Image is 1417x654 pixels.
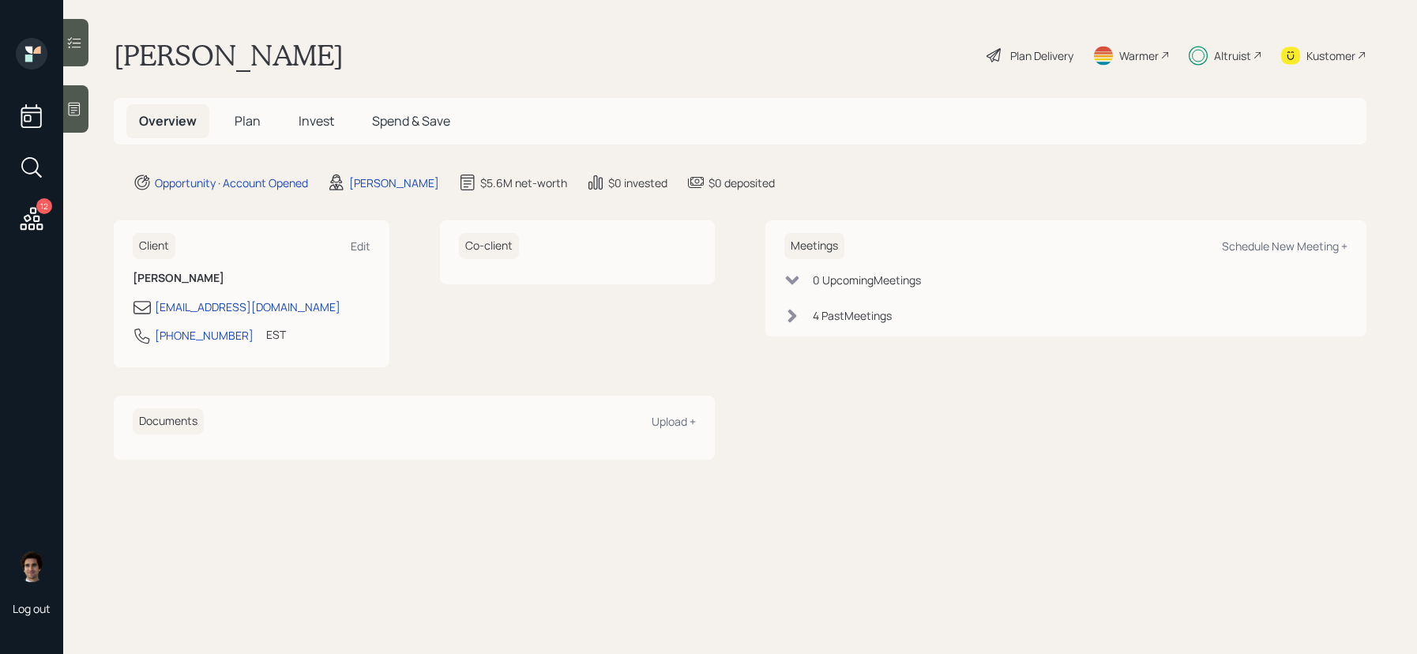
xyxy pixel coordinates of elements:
h6: Documents [133,408,204,434]
div: Plan Delivery [1010,47,1073,64]
span: Overview [139,112,197,130]
div: 12 [36,198,52,214]
div: Edit [351,239,370,254]
div: [PHONE_NUMBER] [155,327,254,344]
div: [PERSON_NAME] [349,175,439,191]
div: [EMAIL_ADDRESS][DOMAIN_NAME] [155,299,340,315]
div: $5.6M net-worth [480,175,567,191]
h6: Meetings [784,233,844,259]
div: Opportunity · Account Opened [155,175,308,191]
span: Invest [299,112,334,130]
h6: Co-client [459,233,519,259]
div: 4 Past Meeting s [813,307,892,324]
div: 0 Upcoming Meeting s [813,272,921,288]
div: $0 deposited [708,175,775,191]
h6: Client [133,233,175,259]
img: harrison-schaefer-headshot-2.png [16,551,47,582]
h1: [PERSON_NAME] [114,38,344,73]
span: Spend & Save [372,112,450,130]
div: $0 invested [608,175,667,191]
span: Plan [235,112,261,130]
h6: [PERSON_NAME] [133,272,370,285]
div: Schedule New Meeting + [1222,239,1347,254]
div: Warmer [1119,47,1159,64]
div: EST [266,326,286,343]
div: Log out [13,601,51,616]
div: Altruist [1214,47,1251,64]
div: Kustomer [1306,47,1355,64]
div: Upload + [652,414,696,429]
